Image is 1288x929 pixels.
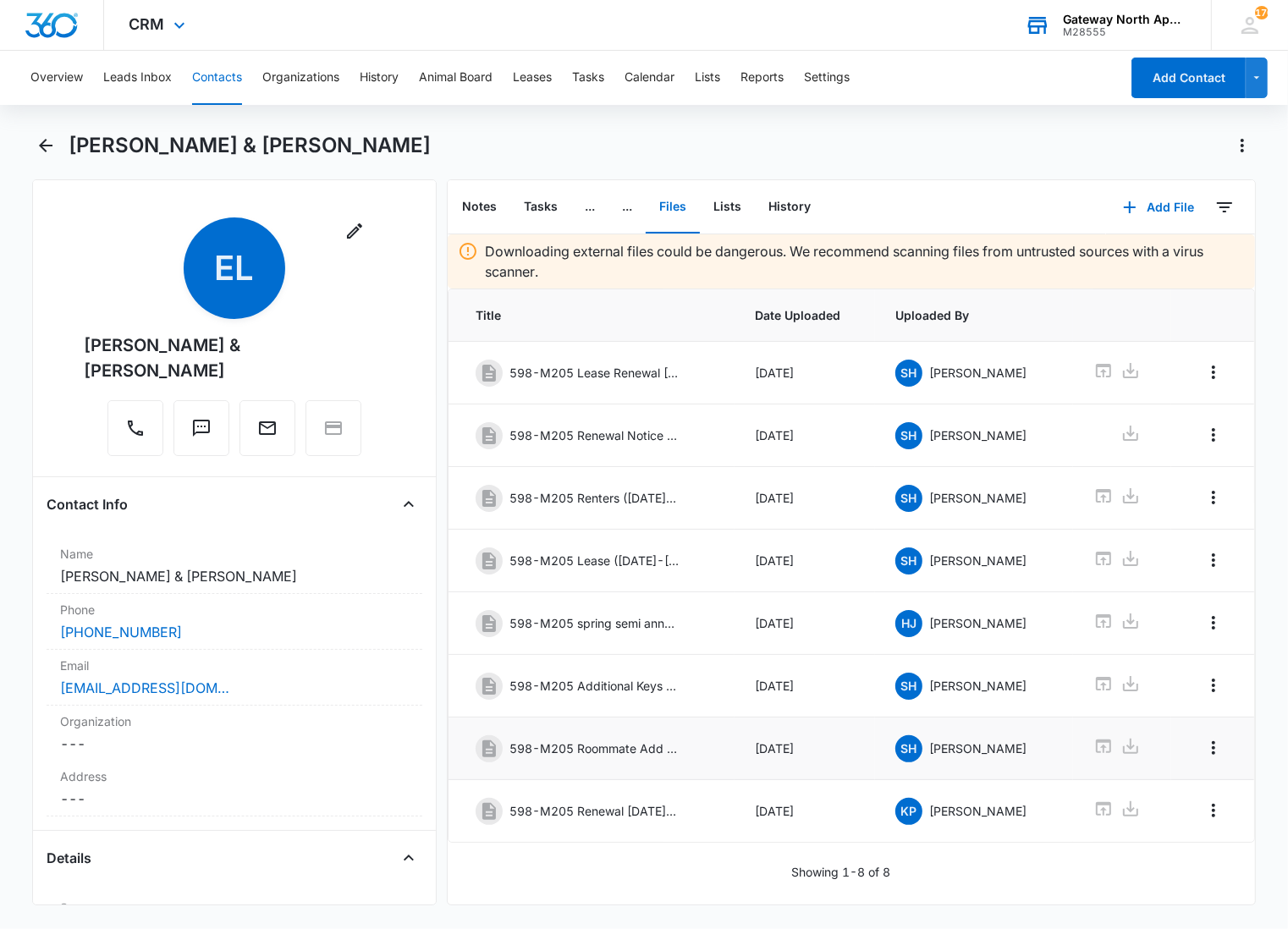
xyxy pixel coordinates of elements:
p: [PERSON_NAME] [929,614,1027,632]
p: Showing 1-8 of 8 [791,863,890,881]
td: [DATE] [735,655,875,717]
span: Uploaded By [895,306,1054,324]
dd: --- [60,789,409,809]
button: ... [571,181,608,234]
button: Email [239,400,295,456]
td: [DATE] [735,404,875,467]
label: Phone [60,601,409,618]
p: [PERSON_NAME] [929,489,1027,507]
button: ... [608,181,646,234]
p: [PERSON_NAME] [929,677,1027,695]
p: 598-M205 Lease Renewal [DATE] - [DATE] [509,364,679,382]
div: Email[EMAIL_ADDRESS][DOMAIN_NAME] [47,650,422,706]
button: History [755,181,824,234]
h4: Details [47,848,91,868]
span: SH [895,360,922,387]
span: SH [895,422,922,449]
button: Overflow Menu [1200,547,1227,574]
p: 598-M205 Renewal [DATE]- [DATE] [509,802,679,820]
td: [DATE] [735,780,875,843]
div: Address--- [47,761,422,816]
button: Leases [513,51,552,105]
button: Overflow Menu [1200,797,1227,824]
button: Add File [1106,187,1211,228]
span: 170 [1255,6,1269,19]
button: Calendar [625,51,674,105]
p: 598-M205 Roommate Add On [509,739,679,757]
a: Email [239,426,295,441]
td: [DATE] [735,592,875,655]
a: Call [107,426,163,441]
button: Tasks [572,51,604,105]
button: Overflow Menu [1200,484,1227,511]
p: Downloading external files could be dangerous. We recommend scanning files from untrusted sources... [485,241,1245,282]
button: Close [395,491,422,518]
p: 598-M205 Renters ([DATE]-[DATE]) [509,489,679,507]
button: Contacts [192,51,242,105]
button: Leads Inbox [103,51,172,105]
dd: --- [60,734,409,754]
span: HJ [895,610,922,637]
button: Actions [1229,132,1256,159]
button: Animal Board [419,51,493,105]
p: 598-M205 Renewal Notice [DATE] [509,426,679,444]
button: Tasks [510,181,571,234]
span: CRM [129,15,165,33]
span: KP [895,798,922,825]
div: account name [1063,13,1186,26]
button: Notes [449,181,510,234]
p: [PERSON_NAME] [929,802,1027,820]
span: Title [476,306,714,324]
label: Address [60,767,409,785]
label: Email [60,657,409,674]
button: Call [107,400,163,456]
button: Lists [700,181,755,234]
p: [PERSON_NAME] [929,552,1027,569]
p: [PERSON_NAME] [929,364,1027,382]
button: Settings [804,51,850,105]
h4: Contact Info [47,494,128,514]
button: Overflow Menu [1200,734,1227,761]
p: [PERSON_NAME] [929,739,1027,757]
span: Date Uploaded [755,306,855,324]
button: Reports [740,51,784,105]
span: EL [184,217,285,319]
span: SH [895,485,922,512]
button: Add Contact [1131,58,1246,98]
a: Text [173,426,229,441]
p: 598-M205 Additional Keys ([DATE]) [509,677,679,695]
button: Overflow Menu [1200,672,1227,699]
button: Close [395,844,422,871]
div: notifications count [1255,6,1269,19]
td: [DATE] [735,530,875,592]
div: Organization--- [47,706,422,761]
button: Lists [695,51,720,105]
label: Name [60,545,409,563]
label: Source [60,899,409,916]
p: 598-M205 spring semi annual notice [509,614,679,632]
td: [DATE] [735,467,875,530]
button: Files [646,181,700,234]
button: Organizations [262,51,339,105]
label: Organization [60,712,409,730]
button: Overflow Menu [1200,609,1227,636]
button: History [360,51,399,105]
dd: [PERSON_NAME] & [PERSON_NAME] [60,566,409,586]
p: [PERSON_NAME] [929,426,1027,444]
td: [DATE] [735,717,875,780]
div: Phone[PHONE_NUMBER] [47,594,422,650]
button: Overview [30,51,83,105]
span: SH [895,735,922,762]
button: Text [173,400,229,456]
a: [PHONE_NUMBER] [60,622,182,642]
td: [DATE] [735,342,875,404]
p: 598-M205 Lease ([DATE]-[DATE]) [509,552,679,569]
button: Filters [1211,194,1238,221]
button: Overflow Menu [1200,359,1227,386]
button: Overflow Menu [1200,421,1227,448]
span: SH [895,673,922,700]
div: account id [1063,26,1186,38]
a: [EMAIL_ADDRESS][DOMAIN_NAME] [60,678,229,698]
div: [PERSON_NAME] & [PERSON_NAME] [84,333,385,383]
h1: [PERSON_NAME] & [PERSON_NAME] [69,133,431,158]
